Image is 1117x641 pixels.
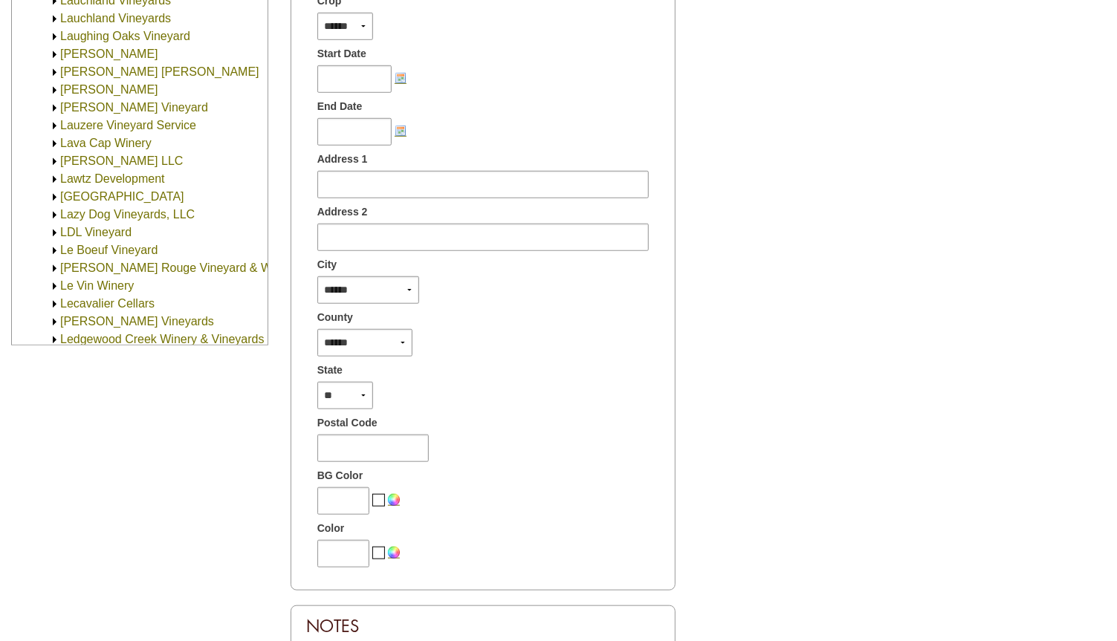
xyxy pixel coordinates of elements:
[317,521,345,536] span: Color
[60,297,155,310] a: Lecavalier Cellars
[49,209,60,221] img: Expand Lazy Dog Vineyards, LLC
[60,315,214,328] a: [PERSON_NAME] Vineyards
[60,30,190,42] a: Laughing Oaks Vineyard
[60,65,259,78] a: [PERSON_NAME] [PERSON_NAME]
[49,192,60,203] img: Expand Lazy Creek Vineyards
[317,257,337,273] span: City
[49,245,60,256] img: Expand Le Boeuf Vineyard
[60,244,158,256] a: Le Boeuf Vineyard
[60,154,183,167] a: [PERSON_NAME] LLC
[317,468,363,484] span: BG Color
[49,281,60,292] img: Expand Le Vin Winery
[49,49,60,60] img: Expand Laukenmann Vineyard
[385,498,388,501] img: spacer.gif
[317,152,368,167] span: Address 1
[49,85,60,96] img: Expand Laurence Sterling
[388,494,400,506] img: Choose a color
[369,551,372,554] img: spacer.gif
[317,204,368,220] span: Address 2
[317,415,378,431] span: Postal Code
[395,125,407,137] img: Choose a date
[60,48,158,60] a: [PERSON_NAME]
[60,208,195,221] a: Lazy Dog Vineyards, LLC
[49,156,60,167] img: Expand Lawson AG LLC
[388,547,400,559] img: Choose a color
[60,119,196,131] a: Lauzere Vineyard Service
[60,279,134,292] a: Le Vin Winery
[60,101,208,114] a: [PERSON_NAME] Vineyard
[49,67,60,78] img: Expand Laurel Glen Vineyard
[385,551,388,554] img: spacer.gif
[49,174,60,185] img: Expand Lawtz Development
[395,72,407,84] img: Choose a date
[60,137,152,149] a: Lava Cap Winery
[60,261,298,274] a: [PERSON_NAME] Rouge Vineyard & Winery
[317,99,363,114] span: End Date
[60,190,184,203] a: [GEOGRAPHIC_DATA]
[49,334,60,345] img: Expand Ledgewood Creek Winery & Vineyards
[49,227,60,238] img: Expand LDL Vineyard
[49,120,60,131] img: Expand Lauzere Vineyard Service
[60,83,158,96] a: [PERSON_NAME]
[49,138,60,149] img: Expand Lava Cap Winery
[317,362,343,378] span: State
[49,13,60,25] img: Expand Lauchland Vineyards
[49,299,60,310] img: Expand Lecavalier Cellars
[372,494,385,507] img: spacer.gif
[60,12,171,25] a: Lauchland Vineyards
[49,31,60,42] img: Expand Laughing Oaks Vineyard
[60,226,132,238] a: LDL Vineyard
[372,547,385,559] img: spacer.gif
[369,498,372,501] img: spacer.gif
[60,172,165,185] a: Lawtz Development
[60,333,265,345] a: Ledgewood Creek Winery & Vineyards
[49,103,60,114] img: Expand Lauterbach Vineyard
[317,46,366,62] span: Start Date
[49,316,60,328] img: Expand Ledesma Vineyards
[49,263,60,274] img: Expand Le Mulet Rouge Vineyard & Winery
[317,310,353,325] span: County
